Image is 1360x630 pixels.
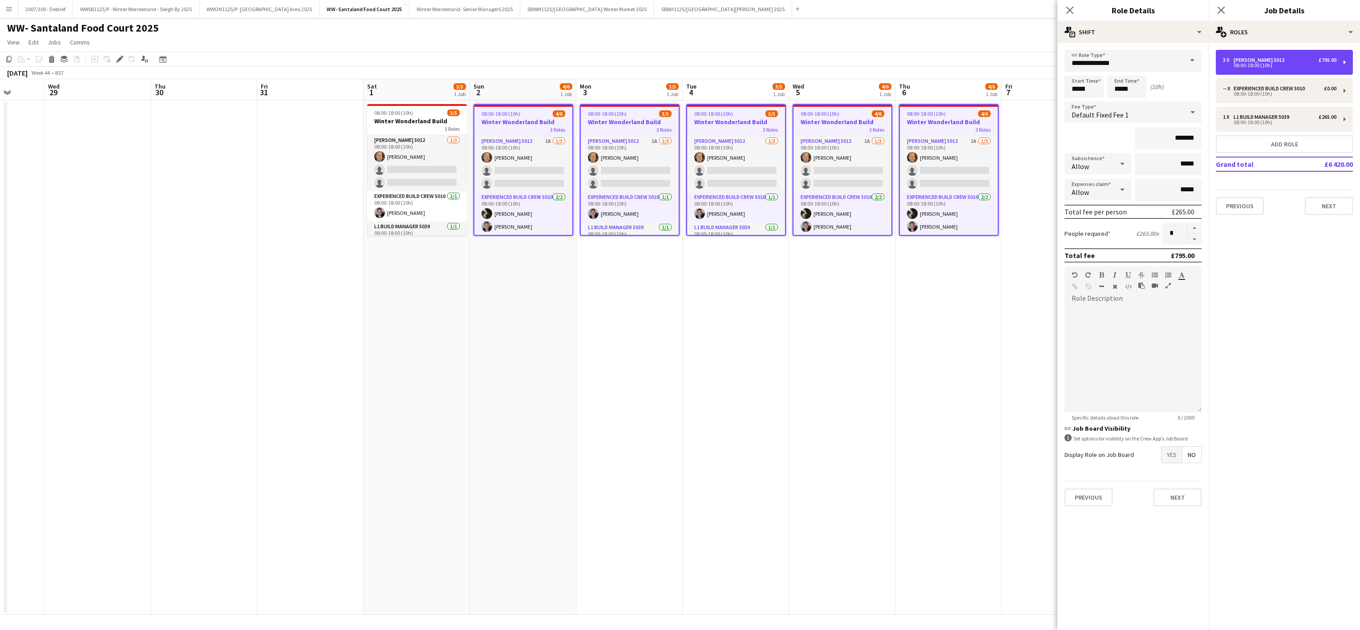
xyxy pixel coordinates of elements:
span: 29 [47,87,60,97]
app-card-role: L1 Build Manager 50391/108:00-18:00 (10h) [687,222,785,253]
div: [PERSON_NAME] 5012 [1234,57,1288,63]
span: 7 [1004,87,1012,97]
app-job-card: 08:00-18:00 (10h)4/6Winter Wonderland Build3 Roles[PERSON_NAME] 50121A1/308:00-18:00 (10h)[PERSON... [793,104,892,236]
span: Sat [367,82,377,90]
button: HTML Code [1125,283,1131,290]
button: Ordered List [1165,271,1171,279]
span: 3/5 [773,83,785,90]
span: Comms [70,38,90,46]
app-job-card: 08:00-18:00 (10h)3/5Winter Wonderland Build3 Roles[PERSON_NAME] 50121/308:00-18:00 (10h)[PERSON_N... [686,104,786,236]
h3: Winter Wonderland Build [793,118,891,126]
button: Italic [1112,271,1118,279]
span: Wed [793,82,804,90]
div: 1 x [1223,114,1234,120]
div: [DATE] [7,69,28,77]
div: 08:00-18:00 (10h)3/5Winter Wonderland Build3 Roles[PERSON_NAME] 50121/308:00-18:00 (10h)[PERSON_N... [367,104,467,236]
span: 08:00-18:00 (10h) [801,110,839,117]
button: Add role [1216,135,1353,153]
app-card-role: Experienced Build Crew 50102/208:00-18:00 (10h)[PERSON_NAME][PERSON_NAME] [474,192,572,235]
span: 08:00-18:00 (10h) [374,109,413,116]
span: 4/6 [553,110,565,117]
span: Thu [899,82,910,90]
span: 08:00-18:00 (10h) [907,110,946,117]
td: £6 420.00 [1297,157,1353,171]
button: Bold [1098,271,1105,279]
button: SBBH1125/[GEOGRAPHIC_DATA][PERSON_NAME] 2025 [654,0,792,18]
app-card-role: [PERSON_NAME] 50121A1/308:00-18:00 (10h)[PERSON_NAME] [581,136,679,192]
span: 3/5 [666,83,679,90]
span: 3/5 [447,109,460,116]
span: 08:00-18:00 (10h) [588,110,627,117]
span: 2 [472,87,484,97]
span: Week 44 [29,69,52,76]
button: WW- Santaland Food Court 2025 [320,0,409,18]
button: Underline [1125,271,1131,279]
span: 1 [366,87,377,97]
span: No [1182,447,1201,463]
app-job-card: 08:00-18:00 (10h)3/5Winter Wonderland Build3 Roles[PERSON_NAME] 50121A1/308:00-18:00 (10h)[PERSON... [580,104,680,236]
div: 1 Job [879,91,891,97]
div: (10h) [1150,83,1163,91]
span: 3 Roles [869,126,884,133]
h3: Role Details [1057,4,1209,16]
div: L1 Build Manager 5039 [1234,114,1293,120]
div: Total fee per person [1065,207,1127,216]
div: £795.00 [1319,57,1336,63]
span: 3/5 [453,83,466,90]
a: Comms [66,36,93,48]
span: Thu [154,82,166,90]
app-job-card: 08:00-18:00 (10h)4/6Winter Wonderland Build3 Roles[PERSON_NAME] 50121A1/308:00-18:00 (10h)[PERSON... [899,104,999,236]
app-card-role: [PERSON_NAME] 50121A1/308:00-18:00 (10h)[PERSON_NAME] [474,136,572,192]
div: 3 x [1223,57,1234,63]
button: Fullscreen [1165,282,1171,289]
a: View [4,36,23,48]
span: 3 [579,87,591,97]
button: Next [1305,197,1353,215]
app-card-role: [PERSON_NAME] 50121/308:00-18:00 (10h)[PERSON_NAME] [367,135,467,191]
app-card-role: L1 Build Manager 50391/108:00-18:00 (10h) [367,222,467,252]
button: Previous [1216,197,1264,215]
span: 3 Roles [763,126,778,133]
button: 2007/100 - Debrief [18,0,73,18]
button: SBWM1125/[GEOGRAPHIC_DATA] Winter Market 2025 [520,0,654,18]
div: BST [55,69,64,76]
h3: Winter Wonderland Build [581,118,679,126]
span: 0 / 2000 [1170,414,1202,421]
button: Increase [1187,222,1202,234]
app-card-role: Experienced Build Crew 50101/108:00-18:00 (10h)[PERSON_NAME] [687,192,785,222]
span: Allow [1072,188,1089,197]
div: 1 Job [667,91,678,97]
a: Jobs [44,36,65,48]
span: 08:00-18:00 (10h) [482,110,520,117]
h3: Winter Wonderland Build [900,118,998,126]
span: 5 [791,87,804,97]
button: Unordered List [1152,271,1158,279]
span: Yes [1162,447,1182,463]
span: Fri [1005,82,1012,90]
app-card-role: [PERSON_NAME] 50121/308:00-18:00 (10h)[PERSON_NAME] [687,136,785,192]
h1: WW- Santaland Food Court 2025 [7,21,159,35]
button: Strikethrough [1138,271,1145,279]
span: 4/6 [978,110,991,117]
app-card-role: Experienced Build Crew 50101/108:00-18:00 (10h)[PERSON_NAME] [581,192,679,222]
label: Display Role on Job Board [1065,451,1134,459]
span: 3 Roles [550,126,565,133]
app-card-role: Experienced Build Crew 50102/208:00-18:00 (10h)[PERSON_NAME][PERSON_NAME] [793,192,891,235]
button: Winter Wonderland- Senior ManagerS 2025 [409,0,520,18]
span: 3 Roles [445,125,460,132]
span: Jobs [48,38,61,46]
span: Allow [1072,162,1089,171]
span: 08:00-18:00 (10h) [694,110,733,117]
span: 3 Roles [656,126,672,133]
span: View [7,38,20,46]
button: Horizontal Line [1098,283,1105,290]
span: Fri [261,82,268,90]
span: 31 [259,87,268,97]
app-card-role: Experienced Build Crew 50102/208:00-18:00 (10h)[PERSON_NAME][PERSON_NAME] [900,192,998,235]
div: Set options for visibility on the Crew App’s Job Board [1065,434,1202,443]
span: 6 [898,87,910,97]
button: Previous [1065,489,1113,506]
button: Text Color [1178,271,1185,279]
